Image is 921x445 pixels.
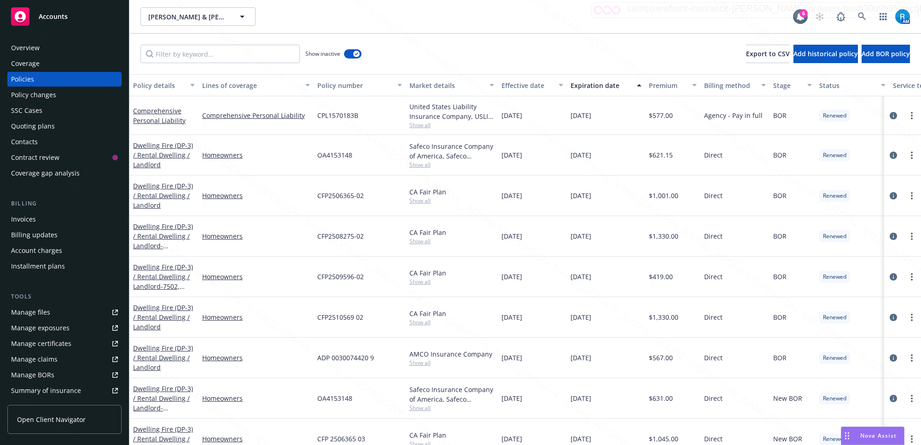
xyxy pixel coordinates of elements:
[317,272,364,281] span: CFP2509596-02
[202,111,310,120] a: Comprehensive Personal Liability
[704,434,723,444] span: Direct
[571,150,591,160] span: [DATE]
[7,88,122,102] a: Policy changes
[7,150,122,165] a: Contract review
[11,103,42,118] div: SSC Cases
[571,191,591,200] span: [DATE]
[202,312,310,322] a: Homeowners
[888,393,899,404] a: circleInformation
[571,231,591,241] span: [DATE]
[133,182,193,210] a: Dwelling Fire (DP-3) / Rental Dwelling / Landlord
[746,49,790,58] span: Export to CSV
[571,81,631,90] div: Expiration date
[799,9,808,18] div: 6
[202,353,310,363] a: Homeowners
[409,430,494,440] div: CA Fair Plan
[409,187,494,197] div: CA Fair Plan
[133,404,192,422] span: - [STREET_ADDRESS]
[11,56,40,71] div: Coverage
[501,312,522,322] span: [DATE]
[7,199,122,208] div: Billing
[769,74,816,96] button: Stage
[649,312,678,322] span: $1,330.00
[202,272,310,281] a: Homeowners
[746,45,790,63] button: Export to CSV
[823,111,846,120] span: Renewed
[317,353,374,363] span: ADP 0030074420 9
[823,151,846,159] span: Renewed
[7,135,122,149] a: Contacts
[317,111,358,120] span: CPL1570183B
[317,191,364,200] span: CFP2506365-02
[140,45,300,63] input: Filter by keyword...
[906,110,917,121] a: more
[133,106,186,125] a: Comprehensive Personal Liability
[409,268,494,278] div: CA Fair Plan
[7,292,122,301] div: Tools
[317,231,364,241] span: CFP2508275-02
[7,166,122,181] a: Coverage gap analysis
[409,237,494,245] span: Show all
[11,166,80,181] div: Coverage gap analysis
[7,368,122,382] a: Manage BORs
[888,312,899,323] a: circleInformation
[501,434,522,444] span: [DATE]
[133,241,192,260] span: - [STREET_ADDRESS]
[773,353,787,363] span: BOR
[409,161,494,169] span: Show all
[11,352,58,367] div: Manage claims
[571,393,591,403] span: [DATE]
[409,349,494,359] div: AMCO Insurance Company
[305,50,340,58] span: Show inactive
[7,243,122,258] a: Account charges
[202,150,310,160] a: Homeowners
[7,352,122,367] a: Manage claims
[129,74,198,96] button: Policy details
[895,9,910,24] img: photo
[571,434,591,444] span: [DATE]
[704,111,763,120] span: Agency - Pay in full
[202,393,310,403] a: Homeowners
[11,72,34,87] div: Policies
[202,434,310,444] a: Homeowners
[888,150,899,161] a: circleInformation
[906,190,917,201] a: more
[501,191,522,200] span: [DATE]
[202,81,300,90] div: Lines of coverage
[571,272,591,281] span: [DATE]
[649,111,673,120] span: $577.00
[7,41,122,55] a: Overview
[571,312,591,322] span: [DATE]
[317,312,363,322] span: CFP2510569 02
[11,243,62,258] div: Account charges
[906,352,917,363] a: more
[773,191,787,200] span: BOR
[649,434,678,444] span: $1,045.00
[773,81,802,90] div: Stage
[317,393,352,403] span: OA4153148
[773,150,787,160] span: BOR
[7,103,122,118] a: SSC Cases
[202,231,310,241] a: Homeowners
[793,49,858,58] span: Add historical policy
[7,56,122,71] a: Coverage
[888,352,899,363] a: circleInformation
[567,74,645,96] button: Expiration date
[649,191,678,200] span: $1,001.00
[133,222,193,260] a: Dwelling Fire (DP-3) / Rental Dwelling / Landlord
[501,111,522,120] span: [DATE]
[823,354,846,362] span: Renewed
[862,49,910,58] span: Add BOR policy
[862,45,910,63] button: Add BOR policy
[841,427,853,445] div: Drag to move
[317,434,365,444] span: CFP 2506365 03
[11,88,56,102] div: Policy changes
[7,119,122,134] a: Quoting plans
[874,7,892,26] a: Switch app
[704,191,723,200] span: Direct
[906,393,917,404] a: more
[7,212,122,227] a: Invoices
[906,231,917,242] a: more
[409,81,484,90] div: Market details
[649,353,673,363] span: $567.00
